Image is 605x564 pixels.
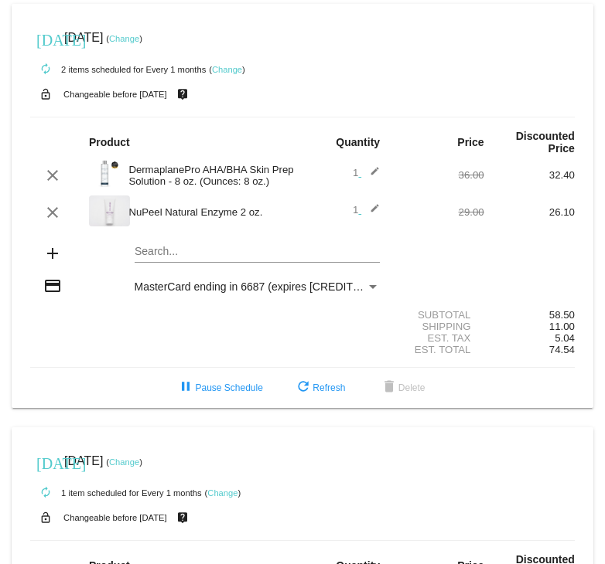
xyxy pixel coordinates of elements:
[89,195,130,226] img: RenoPhotographer_%C2%A9MarcelloRostagni2018_HeadshotPhotographyReno_IMG_0584.jpg
[353,167,380,178] span: 1
[393,321,484,332] div: Shipping
[43,166,62,185] mat-icon: clear
[30,488,202,498] small: 1 item scheduled for Every 1 months
[207,488,238,498] a: Change
[89,136,130,148] strong: Product
[36,60,55,79] mat-icon: autorenew
[367,374,438,402] button: Delete
[43,244,62,263] mat-icon: add
[205,488,241,498] small: ( )
[30,65,206,74] small: 2 items scheduled for Every 1 months
[336,136,380,148] strong: Quantity
[209,65,245,74] small: ( )
[380,379,398,397] mat-icon: delete
[457,136,484,148] strong: Price
[549,321,575,332] span: 11.00
[555,332,575,344] span: 5.04
[36,453,55,471] mat-icon: [DATE]
[36,508,55,528] mat-icon: lock_open
[43,203,62,222] mat-icon: clear
[135,246,381,258] input: Search...
[484,169,575,181] div: 32.40
[36,84,55,104] mat-icon: lock_open
[393,206,484,218] div: 29.00
[393,169,484,181] div: 36.00
[63,90,167,99] small: Changeable before [DATE]
[63,513,167,522] small: Changeable before [DATE]
[36,484,55,502] mat-icon: autorenew
[106,34,142,43] small: ( )
[36,29,55,48] mat-icon: [DATE]
[173,508,192,528] mat-icon: live_help
[353,204,380,216] span: 1
[173,84,192,104] mat-icon: live_help
[282,374,357,402] button: Refresh
[294,382,345,393] span: Refresh
[135,280,430,293] span: MasterCard ending in 6687 (expires [CREDIT_CARD_DATA])
[121,206,302,218] div: NuPeel Natural Enzyme 2 oz.
[393,332,484,344] div: Est. Tax
[109,34,139,43] a: Change
[361,166,380,185] mat-icon: edit
[176,379,195,397] mat-icon: pause
[549,344,575,355] span: 74.54
[89,158,120,189] img: Cart-Images-24.png
[484,309,575,321] div: 58.50
[380,382,426,393] span: Delete
[106,457,142,467] small: ( )
[393,344,484,355] div: Est. Total
[294,379,313,397] mat-icon: refresh
[516,130,575,155] strong: Discounted Price
[212,65,242,74] a: Change
[135,280,381,293] mat-select: Payment Method
[176,382,262,393] span: Pause Schedule
[164,374,275,402] button: Pause Schedule
[109,457,139,467] a: Change
[121,164,302,187] div: DermaplanePro AHA/BHA Skin Prep Solution - 8 oz. (Ounces: 8 oz.)
[43,277,62,295] mat-icon: credit_card
[393,309,484,321] div: Subtotal
[361,203,380,222] mat-icon: edit
[484,206,575,218] div: 26.10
